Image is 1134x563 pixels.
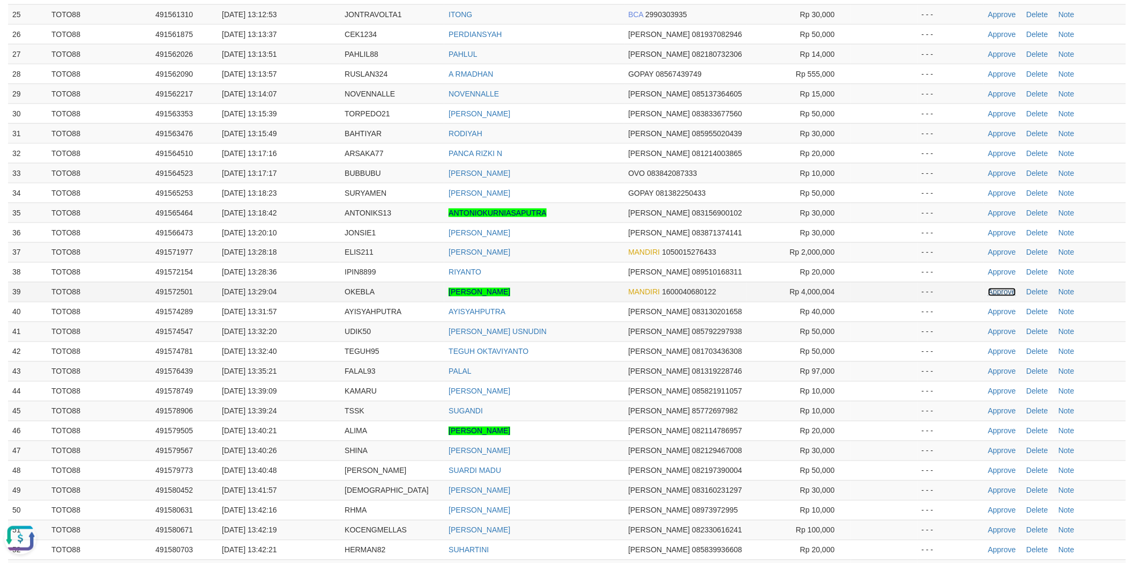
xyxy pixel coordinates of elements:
[1058,387,1075,396] a: Note
[988,506,1016,515] a: Approve
[1058,447,1075,455] a: Note
[1058,248,1075,257] a: Note
[345,367,376,376] span: FALAL93
[449,546,489,554] a: SUHARTINI
[8,84,47,103] td: 29
[917,183,984,203] td: - - -
[629,30,690,39] span: [PERSON_NAME]
[692,328,742,336] span: Copy 085792297938 to clipboard
[8,24,47,44] td: 26
[917,302,984,322] td: - - -
[222,70,277,78] span: [DATE] 13:13:57
[800,50,835,58] span: Rp 14,000
[222,387,277,396] span: [DATE] 13:39:09
[1026,10,1048,19] a: Delete
[629,209,690,217] span: [PERSON_NAME]
[345,30,377,39] span: CEK1234
[800,10,835,19] span: Rp 30,000
[1026,268,1048,277] a: Delete
[47,163,151,183] td: TOTO88
[449,447,510,455] a: [PERSON_NAME]
[1026,109,1048,118] a: Delete
[988,308,1016,316] a: Approve
[345,109,390,118] span: TORPEDO21
[1026,526,1048,535] a: Delete
[449,328,547,336] a: [PERSON_NAME] USNUDIN
[155,347,193,356] span: 491574781
[8,103,47,123] td: 30
[8,381,47,401] td: 44
[47,262,151,282] td: TOTO88
[155,10,193,19] span: 491561310
[1026,506,1048,515] a: Delete
[155,367,193,376] span: 491576439
[47,203,151,223] td: TOTO88
[449,248,510,257] a: [PERSON_NAME]
[449,30,502,39] a: PERDIANSYAH
[449,486,510,495] a: [PERSON_NAME]
[47,44,151,64] td: TOTO88
[222,90,277,98] span: [DATE] 13:14:07
[345,248,374,257] span: ELIS211
[155,407,193,416] span: 491578906
[917,401,984,421] td: - - -
[1026,308,1048,316] a: Delete
[8,302,47,322] td: 40
[222,268,277,277] span: [DATE] 13:28:36
[692,129,742,138] span: Copy 085955020439 to clipboard
[222,367,277,376] span: [DATE] 13:35:21
[8,322,47,342] td: 41
[1058,209,1075,217] a: Note
[222,228,277,237] span: [DATE] 13:20:10
[988,526,1016,535] a: Approve
[449,506,510,515] a: [PERSON_NAME]
[345,50,378,58] span: PAHLIL88
[917,123,984,143] td: - - -
[800,308,835,316] span: Rp 40,000
[345,387,377,396] span: KAMARU
[988,228,1016,237] a: Approve
[988,447,1016,455] a: Approve
[988,109,1016,118] a: Approve
[8,163,47,183] td: 33
[917,282,984,302] td: - - -
[629,228,690,237] span: [PERSON_NAME]
[656,189,706,197] span: Copy 081382250433 to clipboard
[47,103,151,123] td: TOTO88
[917,64,984,84] td: - - -
[449,90,499,98] a: NOVENNALLE
[917,4,984,24] td: - - -
[629,347,690,356] span: [PERSON_NAME]
[800,129,835,138] span: Rp 30,000
[8,183,47,203] td: 34
[988,387,1016,396] a: Approve
[345,149,383,158] span: ARSAKA77
[222,10,277,19] span: [DATE] 13:12:53
[222,50,277,58] span: [DATE] 13:13:51
[8,242,47,262] td: 37
[47,223,151,242] td: TOTO88
[800,209,835,217] span: Rp 30,000
[449,228,510,237] a: [PERSON_NAME]
[222,189,277,197] span: [DATE] 13:18:23
[8,342,47,361] td: 42
[47,64,151,84] td: TOTO88
[645,10,687,19] span: Copy 2990303935 to clipboard
[629,10,644,19] span: BCA
[47,282,151,302] td: TOTO88
[222,149,277,158] span: [DATE] 13:17:16
[917,103,984,123] td: - - -
[800,347,835,356] span: Rp 50,000
[692,109,742,118] span: Copy 083833677560 to clipboard
[1026,248,1048,257] a: Delete
[1058,90,1075,98] a: Note
[1026,328,1048,336] a: Delete
[47,242,151,262] td: TOTO88
[800,268,835,277] span: Rp 20,000
[345,268,376,277] span: IPIN8899
[1058,149,1075,158] a: Note
[449,50,477,58] a: PAHLUL
[629,50,690,58] span: [PERSON_NAME]
[988,169,1016,177] a: Approve
[1058,30,1075,39] a: Note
